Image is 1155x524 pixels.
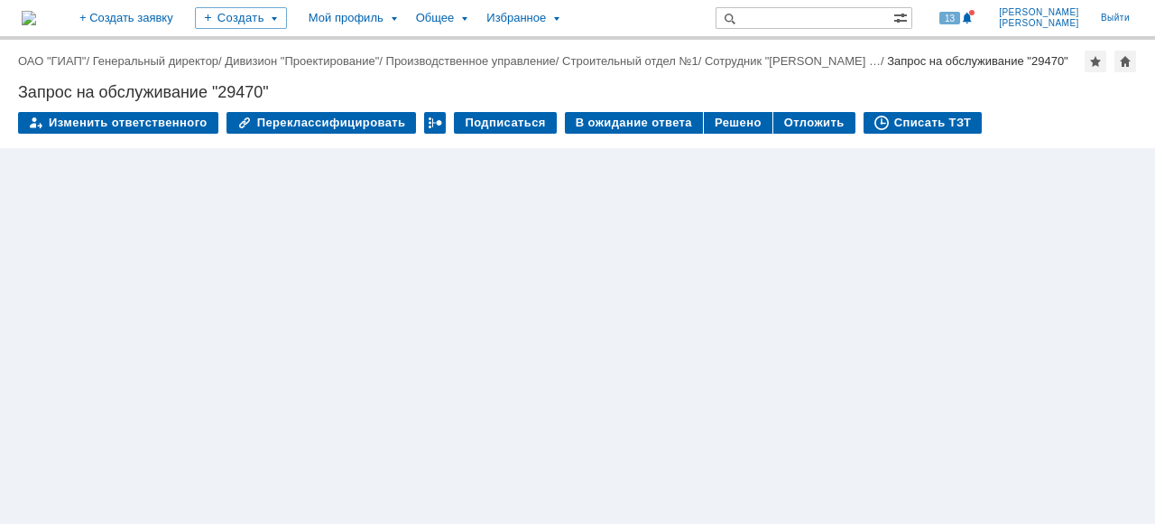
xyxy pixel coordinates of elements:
div: / [225,54,385,68]
div: Сделать домашней страницей [1114,51,1136,72]
span: Расширенный поиск [893,8,911,25]
a: Производственное управление [386,54,556,68]
a: Дивизион "Проектирование" [225,54,379,68]
div: Запрос на обслуживание "29470" [18,83,1137,101]
span: [PERSON_NAME] [999,7,1079,18]
div: / [18,54,93,68]
span: 13 [939,12,960,24]
div: Запрос на обслуживание "29470" [887,54,1068,68]
a: Строительный отдел №1 [562,54,698,68]
span: [PERSON_NAME] [999,18,1079,29]
div: / [93,54,226,68]
div: Создать [195,7,287,29]
img: logo [22,11,36,25]
a: ОАО "ГИАП" [18,54,86,68]
a: Перейти на домашнюю страницу [22,11,36,25]
div: / [562,54,705,68]
div: / [386,54,563,68]
a: Сотрудник "[PERSON_NAME] … [705,54,881,68]
div: / [705,54,887,68]
a: Генеральный директор [93,54,218,68]
div: Работа с массовостью [424,112,446,134]
div: Добавить в избранное [1085,51,1106,72]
